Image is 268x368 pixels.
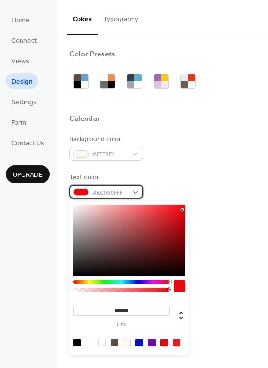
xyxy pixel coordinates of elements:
a: Form [6,114,32,130]
div: rgba(0, 0, 0, 0) [86,339,93,346]
span: Views [11,56,29,66]
div: Color Presets [69,50,115,60]
div: rgb(91, 77, 67) [111,339,118,346]
a: Design [6,73,38,89]
div: Calendar [69,114,100,124]
span: Connect [11,36,37,46]
a: Connect [6,32,43,48]
a: Settings [6,94,42,109]
div: rgb(0, 0, 0) [73,339,81,346]
div: rgb(236, 6, 15) [160,339,168,346]
span: Contact Us [11,139,44,149]
a: Home [6,11,35,27]
div: rgb(0, 17, 203) [135,339,143,346]
label: hex [73,323,170,328]
span: Home [11,15,30,25]
span: Form [11,118,26,128]
div: Text color [69,173,141,183]
span: Settings [11,97,36,108]
div: rgb(255, 255, 255) [98,339,106,346]
div: rgb(255, 248, 241) [123,339,131,346]
span: #FFF8F1 [92,150,128,160]
button: Upgrade [6,165,50,183]
div: rgb(118, 8, 176) [148,339,156,346]
div: rgb(237, 28, 36) [173,339,180,346]
a: Contact Us [6,135,50,151]
span: Design [11,77,33,87]
span: Upgrade [13,170,43,180]
a: Views [6,53,35,68]
span: #EC060FFF [92,188,128,198]
div: Background color [69,134,141,144]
